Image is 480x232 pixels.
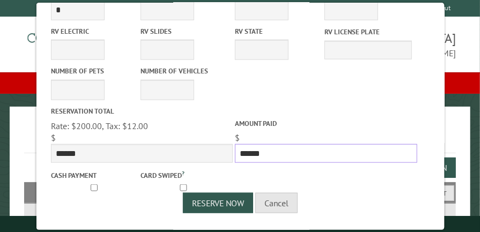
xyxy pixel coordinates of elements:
label: RV Slides [140,26,227,36]
button: Cancel [255,193,298,213]
label: Card swiped [140,169,227,181]
label: Reservation Total [50,106,232,116]
label: RV License Plate [324,27,411,37]
span: $ [50,132,55,143]
label: Number of Vehicles [140,66,227,76]
label: Cash payment [50,170,138,181]
span: Rate: $200.00, Tax: $12.00 [50,121,147,131]
label: RV Electric [50,26,138,36]
h1: Reservations [24,124,456,153]
label: Number of Pets [50,66,138,76]
span: $ [234,132,239,143]
button: Reserve Now [183,193,253,213]
label: Amount paid [234,118,416,129]
label: RV State [234,26,322,36]
a: ? [181,169,184,177]
h2: Filters [24,182,456,203]
img: Campground Commander [24,21,158,63]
